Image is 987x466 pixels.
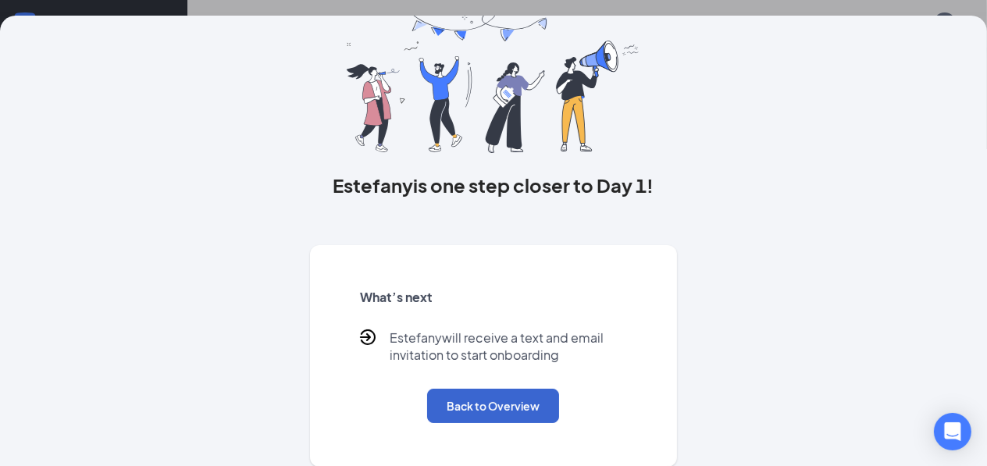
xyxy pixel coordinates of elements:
div: Open Intercom Messenger [934,413,971,450]
button: Back to Overview [427,389,559,423]
p: Estefany will receive a text and email invitation to start onboarding [390,329,626,364]
h5: What’s next [360,289,626,306]
h3: Estefany is one step closer to Day 1! [310,172,676,198]
img: you are all set [347,12,640,153]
